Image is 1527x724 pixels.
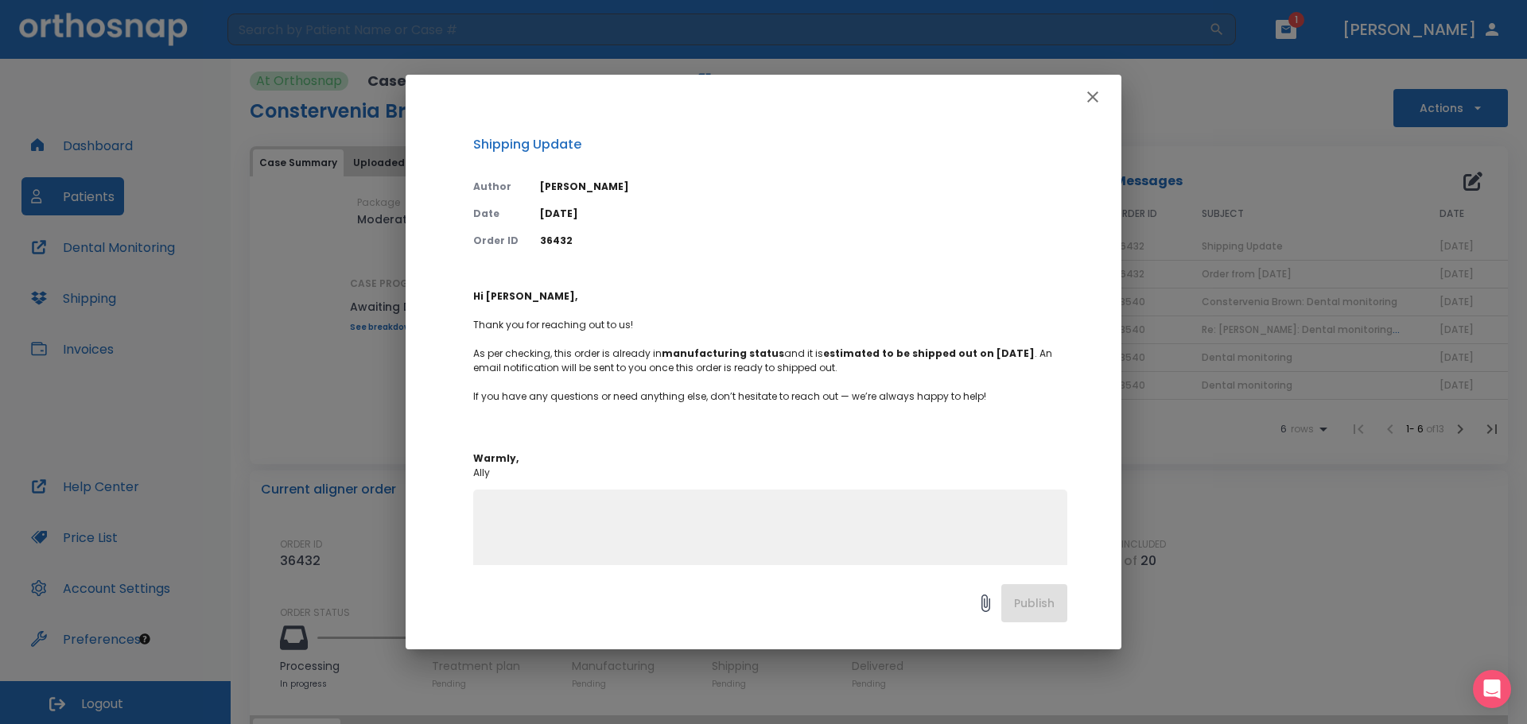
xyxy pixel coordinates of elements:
[473,234,521,248] p: Order ID
[473,289,577,303] strong: Hi [PERSON_NAME],
[473,135,1067,154] p: Shipping Update
[540,234,1067,248] p: 36432
[473,207,521,221] p: Date
[473,180,521,194] p: Author
[473,289,1067,404] p: Thank you for reaching out to us! ​ ﻿As per checking, this order is already in and it is . An ema...
[1473,670,1511,708] div: Open Intercom Messenger
[540,180,1067,194] p: [PERSON_NAME]
[473,451,519,465] strong: ​﻿Warmly,
[823,347,1035,360] strong: estimated to be shipped out on [DATE]
[662,347,784,360] strong: manufacturing status
[473,437,1067,480] p: Ally
[540,207,1067,221] p: [DATE]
